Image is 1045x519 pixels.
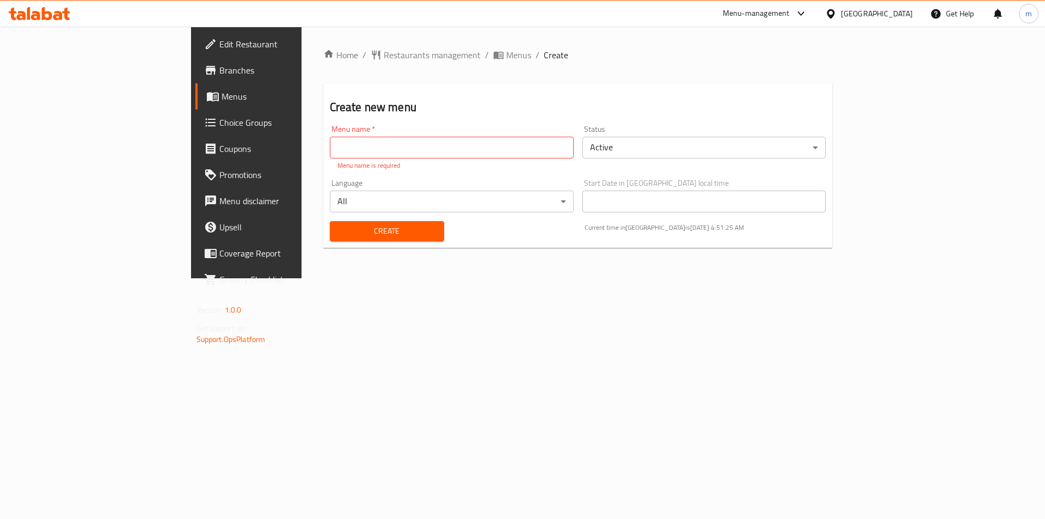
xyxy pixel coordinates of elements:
span: Menus [222,90,357,103]
span: Menu disclaimer [219,194,357,207]
span: Get support on: [196,321,247,335]
span: Grocery Checklist [219,273,357,286]
a: Menu disclaimer [195,188,366,214]
span: Coverage Report [219,247,357,260]
span: 1.0.0 [225,303,242,317]
span: Restaurants management [384,48,481,62]
p: Current time in [GEOGRAPHIC_DATA] is [DATE] 4:51:25 AM [585,223,826,233]
a: Coverage Report [195,240,366,266]
span: Promotions [219,168,357,181]
button: Create [330,221,444,241]
a: Grocery Checklist [195,266,366,292]
span: Upsell [219,221,357,234]
div: Menu-management [723,7,790,20]
span: Edit Restaurant [219,38,357,51]
li: / [536,48,539,62]
span: m [1025,8,1032,20]
div: [GEOGRAPHIC_DATA] [841,8,913,20]
input: Please enter Menu name [330,137,574,158]
span: Choice Groups [219,116,357,129]
a: Menus [493,48,531,62]
span: Branches [219,64,357,77]
a: Upsell [195,214,366,240]
span: Coupons [219,142,357,155]
p: Menu name is required [337,161,566,170]
div: Active [582,137,826,158]
a: Promotions [195,162,366,188]
span: Menus [506,48,531,62]
li: / [485,48,489,62]
a: Branches [195,57,366,83]
span: Create [544,48,568,62]
a: Support.OpsPlatform [196,332,266,346]
span: Version: [196,303,223,317]
span: Create [339,224,435,238]
a: Choice Groups [195,109,366,136]
a: Menus [195,83,366,109]
a: Restaurants management [371,48,481,62]
a: Coupons [195,136,366,162]
nav: breadcrumb [323,48,833,62]
h2: Create new menu [330,99,826,115]
div: All [330,191,574,212]
a: Edit Restaurant [195,31,366,57]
